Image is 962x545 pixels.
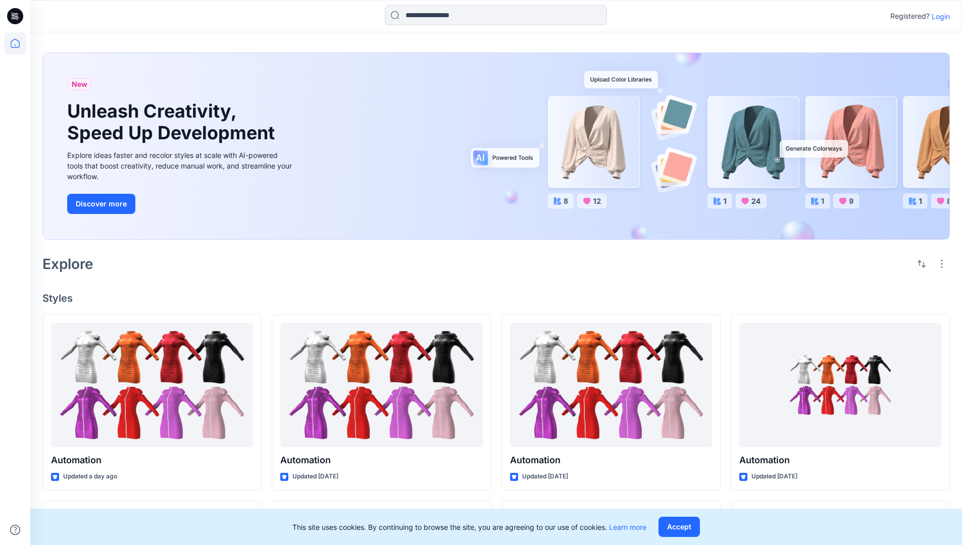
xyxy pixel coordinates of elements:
[609,523,646,531] a: Learn more
[751,471,797,482] p: Updated [DATE]
[72,78,87,90] span: New
[739,323,941,448] a: Automation
[510,453,712,467] p: Automation
[280,453,482,467] p: Automation
[42,256,93,272] h2: Explore
[63,471,117,482] p: Updated a day ago
[890,10,930,22] p: Registered?
[292,471,338,482] p: Updated [DATE]
[67,194,294,214] a: Discover more
[280,323,482,448] a: Automation
[51,323,253,448] a: Automation
[932,11,950,22] p: Login
[522,471,568,482] p: Updated [DATE]
[67,194,135,214] button: Discover more
[67,100,279,144] h1: Unleash Creativity, Speed Up Development
[42,292,950,304] h4: Styles
[51,453,253,467] p: Automation
[739,453,941,467] p: Automation
[67,150,294,182] div: Explore ideas faster and recolor styles at scale with AI-powered tools that boost creativity, red...
[292,522,646,532] p: This site uses cookies. By continuing to browse the site, you are agreeing to our use of cookies.
[659,517,700,537] button: Accept
[510,323,712,448] a: Automation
